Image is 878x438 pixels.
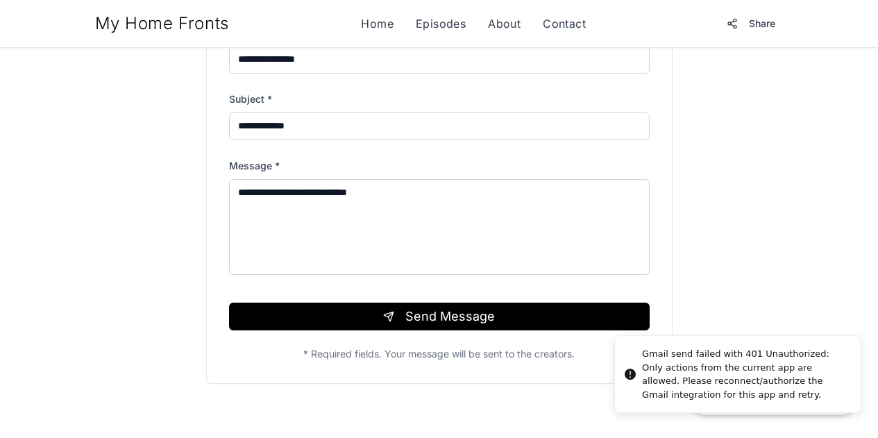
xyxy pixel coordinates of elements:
[488,15,521,32] a: About
[749,17,775,31] span: Share
[361,15,394,32] a: Home
[95,12,229,35] a: My Home Fronts
[229,93,272,105] label: Subject *
[718,11,784,36] button: Share
[416,15,466,32] a: Episodes
[543,15,586,32] a: Contact
[229,160,280,171] label: Message *
[642,347,850,401] div: Gmail send failed with 401 Unauthorized: Only actions from the current app are allowed. Please re...
[229,347,650,361] p: * Required fields. Your message will be sent to the creators.
[229,303,650,330] button: Send Message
